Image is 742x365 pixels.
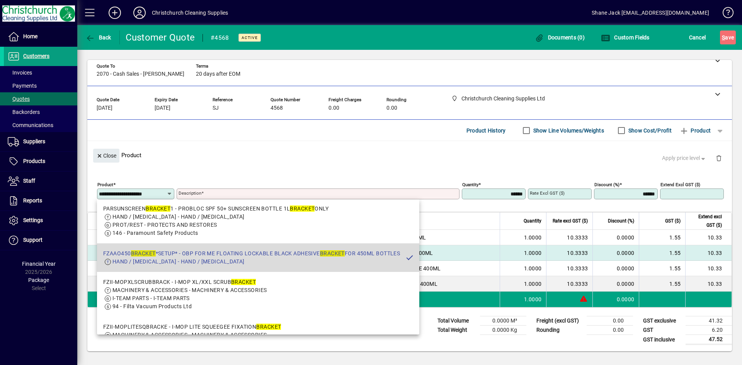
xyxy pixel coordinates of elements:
td: 47.52 [686,335,732,345]
span: [DATE] [155,105,170,111]
span: Discount (%) [608,217,634,225]
a: Communications [4,119,77,132]
div: 10.3333 [551,265,588,272]
td: 1.55 [639,261,685,276]
span: Christchurch Cleaning Supplies Ltd [183,295,192,304]
td: 10.33 [685,245,732,261]
td: 1.55 [639,230,685,245]
span: 1.0000 [524,280,542,288]
td: 0.0000 M³ [480,316,526,326]
td: 0.0000 [592,292,639,307]
a: Home [4,27,77,46]
div: Shane Jack [EMAIL_ADDRESS][DOMAIN_NAME] [592,7,709,19]
td: 10.33 [685,261,732,276]
td: Rounding [533,326,587,335]
div: FZAAE400SHAMP [117,280,162,288]
label: Show Cost/Profit [627,127,672,134]
td: 0.00 [587,326,633,335]
td: GST inclusive [639,335,686,345]
div: Christchurch Cleaning Supplies [152,7,228,19]
span: EXECUTIVE INVIGORATING SHAMPOO REFILLABLE PUMP BOTTLE WALL MOUNTABLE 400ML [201,280,437,288]
div: Product [87,141,732,169]
a: Invoices [4,66,77,79]
mat-label: Discount (%) [594,182,619,187]
app-page-header-button: Back [77,31,120,44]
mat-error: Required [179,199,453,207]
a: Knowledge Base [717,2,732,27]
div: FZAAE400SOAP [117,234,158,241]
td: 41.32 [686,316,732,326]
span: Quotes [8,96,30,102]
mat-label: Extend excl GST ($) [660,182,700,187]
span: Rate excl GST ($) [553,217,588,225]
span: Suppliers [23,138,45,144]
td: 0.00 [587,316,633,326]
td: 6.20 [686,326,732,335]
span: 0.00 [328,105,339,111]
app-page-header-button: Close [91,152,121,159]
span: Item [117,217,126,225]
span: Home [23,33,37,39]
span: EXECUTIVE GENTLE LIQUID SOAP REFILLABLE PUMP BOTTLE WALL MOUNTABLE 400ML [201,234,426,241]
span: ave [722,31,734,44]
td: GST [639,326,686,335]
td: 0.0000 [592,261,639,276]
span: Payments [8,83,37,89]
mat-label: Quantity [462,182,478,187]
span: GST ($) [665,217,681,225]
span: Cancel [689,31,706,44]
a: Staff [4,171,77,191]
span: Backorders [8,109,40,115]
td: 0.0000 [592,245,639,261]
mat-label: Description [179,190,201,196]
td: 10.33 [685,230,732,245]
td: GST exclusive [639,316,686,326]
mat-label: Rate excl GST ($) [530,190,565,196]
span: 2070 - Cash Sales - [PERSON_NAME] [97,71,184,77]
span: 1.0000 [524,249,542,257]
button: Add [102,6,127,20]
span: Support [23,237,43,243]
span: [DATE] [97,105,112,111]
span: 1.0000 [524,295,542,303]
label: Show Line Volumes/Weights [532,127,604,134]
span: 1.0000 [524,265,542,272]
span: Package [28,277,49,283]
span: Invoices [8,70,32,76]
span: 0.00 [386,105,397,111]
td: Freight (excl GST) [533,316,587,326]
span: Customers [23,53,49,59]
span: Staff [23,178,35,184]
a: Suppliers [4,132,77,151]
span: Description [201,217,225,225]
button: Back [83,31,113,44]
span: Christchurch Cleaning Supplies Ltd [169,233,178,242]
span: Christchurch Cleaning Supplies Ltd [169,264,178,273]
span: Active [242,35,258,40]
div: 10.3333 [551,249,588,257]
td: Total Volume [434,316,480,326]
span: Financial Year [22,261,56,267]
span: Extend excl GST ($) [690,212,722,229]
app-page-header-button: Delete [710,154,728,161]
button: Custom Fields [599,31,652,44]
a: Payments [4,79,77,92]
button: Profile [127,6,152,20]
div: FZAAE400SHOW [117,249,159,257]
div: 10.3333 [551,234,588,241]
div: Customer Quote [126,31,195,44]
span: Christchurch Cleaning Supplies Ltd [169,249,178,257]
button: Product History [463,124,509,138]
button: Save [720,31,736,44]
a: Settings [4,211,77,230]
span: Christchurch Cleaning Supplies Ltd [169,280,178,288]
span: Settings [23,217,43,223]
span: Products [23,158,45,164]
button: Close [93,149,119,163]
div: #4568 [211,32,229,44]
span: Reports [23,197,42,204]
a: Quotes [4,92,77,105]
td: 0.0000 [592,276,639,292]
a: Backorders [4,105,77,119]
span: Custom Fields [601,34,650,41]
